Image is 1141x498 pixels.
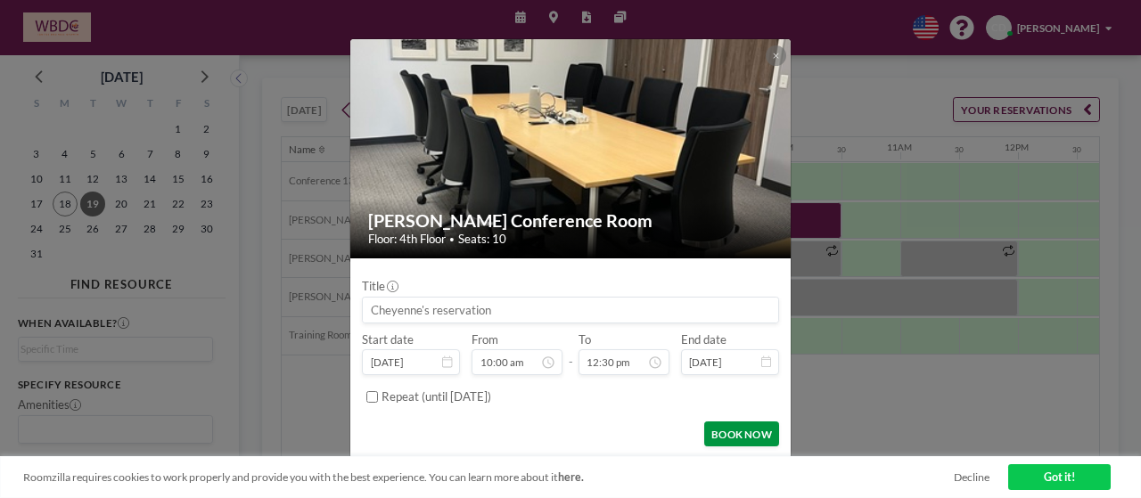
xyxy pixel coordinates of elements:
[579,332,591,347] label: To
[362,332,414,347] label: Start date
[1008,464,1112,490] a: Got it!
[382,389,491,404] label: Repeat (until [DATE])
[458,232,506,247] span: Seats: 10
[368,232,446,247] span: Floor: 4th Floor
[362,279,397,294] label: Title
[704,421,778,446] button: BOOK NOW
[368,209,775,232] h2: [PERSON_NAME] Conference Room
[449,233,455,244] span: •
[558,470,584,484] a: here.
[681,332,726,347] label: End date
[23,470,954,484] span: Roomzilla requires cookies to work properly and provide you with the best experience. You can lea...
[569,337,573,369] span: -
[954,470,989,484] a: Decline
[363,298,777,322] input: Cheyenne's reservation
[472,332,498,347] label: From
